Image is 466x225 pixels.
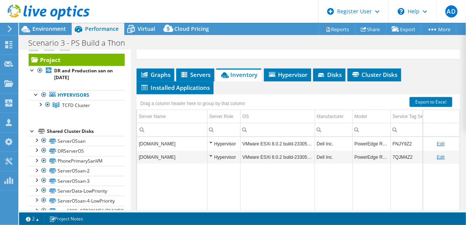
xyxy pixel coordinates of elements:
[25,39,137,47] h1: Scenario 3 - PS Build a Thon
[207,110,240,123] td: Server Role Column
[390,110,454,123] td: Service Tag Serial Number Column
[29,100,125,110] a: TCFD Cluster
[319,23,355,35] a: Reports
[207,123,240,136] td: Column Server Role, Filter cell
[29,54,125,66] a: Project
[29,156,125,166] a: PhonePrimarySanVM
[54,67,113,81] b: DR and Production san on [DATE]
[317,112,344,121] div: Manufacturer
[29,206,125,216] a: naa.6090a07820f4f5fd7613f59479017056
[140,84,210,91] span: Installed Applications
[207,150,240,164] td: Column Server Role, Value Hypervisor
[29,146,125,156] a: DRServerOS
[410,97,452,107] a: Export to Excel
[180,71,211,78] span: Servers
[240,110,315,123] td: OS Column
[29,136,125,146] a: ServerOSsan
[209,153,238,162] div: Hypervisor
[29,186,125,196] a: ServerData-LowPriority
[315,123,352,136] td: Column Manufacturer, Filter cell
[390,123,454,136] td: Column Service Tag Serial Number, Filter cell
[386,23,421,35] a: Export
[29,90,125,100] a: Hypervisors
[44,214,88,223] a: Project Notes
[240,150,315,164] td: Column OS, Value VMware ESXi 8.0.2 build-23305546
[137,110,207,123] td: Server Name Column
[352,110,390,123] td: Model Column
[315,150,352,164] td: Column Manufacturer, Value Dell Inc.
[390,137,454,150] td: Column Service Tag Serial Number, Value FNJY9Z2
[352,150,390,164] td: Column Model, Value PowerEdge R740
[437,141,445,147] a: Edit
[220,71,257,78] span: Inventory
[390,150,454,164] td: Column Service Tag Serial Number, Value 7QJM4Z2
[140,71,170,78] span: Graphs
[209,139,238,148] div: Hypervisor
[268,71,307,78] span: Hypervisor
[174,25,209,32] span: Cloud Pricing
[138,98,247,109] div: Drag a column header here to group by that column
[47,127,125,136] div: Shared Cluster Disks
[421,23,456,35] a: More
[355,23,386,35] a: Share
[21,214,44,223] a: 2
[62,102,90,109] span: TCFD Cluster
[137,123,207,136] td: Column Server Name, Filter cell
[315,110,352,123] td: Manufacturer Column
[139,112,166,121] div: Server Name
[29,66,125,83] a: DR and Production san on [DATE]
[240,123,315,136] td: Column OS, Filter cell
[352,137,390,150] td: Column Model, Value PowerEdge R740
[137,150,207,164] td: Column Server Name, Value esxicarrus1.maincampus.sdtc.org
[32,25,66,32] span: Environment
[437,155,445,160] a: Edit
[393,112,447,121] div: Service Tag Serial Number
[351,71,397,78] span: Cluster Disks
[207,137,240,150] td: Column Server Role, Value Hypervisor
[138,25,155,32] span: Virtual
[209,112,233,121] div: Server Role
[355,112,367,121] div: Model
[29,196,125,206] a: ServerOSsan-4-LowPriority
[85,25,119,32] span: Performance
[29,166,125,176] a: ServerOSsan-2
[29,176,125,186] a: ServerOSsan-3
[398,8,405,15] svg: \n
[317,71,342,78] span: Disks
[137,137,207,150] td: Column Server Name, Value esxicarrus2.maincampus.sdtc.org
[240,137,315,150] td: Column OS, Value VMware ESXi 8.0.2 build-23305546
[315,137,352,150] td: Column Manufacturer, Value Dell Inc.
[243,112,249,121] div: OS
[352,123,390,136] td: Column Model, Filter cell
[445,5,458,18] span: AD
